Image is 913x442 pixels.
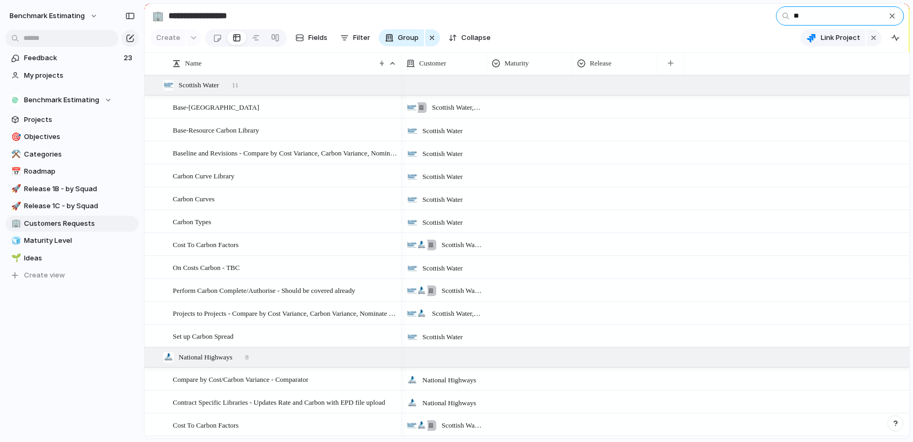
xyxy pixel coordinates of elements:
span: Carbon Curves [173,192,214,204]
span: Customer [419,58,446,69]
button: 🧊 [10,235,20,246]
span: Carbon Types [173,215,211,227]
button: Create view [5,267,139,283]
span: Categories [24,149,135,160]
a: 🚀Release 1C - by Squad [5,198,139,214]
span: Cost To Carbon Factors [173,419,238,431]
span: Fields [308,32,327,43]
span: Benchmark Estimating [10,11,85,21]
span: Compare by Cost/Carbon Variance - Comparator [173,373,308,385]
span: National Highways [422,375,476,386]
span: Release 1C - by Squad [24,201,135,211]
a: 🌱Ideas [5,250,139,266]
a: Projects [5,112,139,128]
span: Collapse [461,32,491,43]
span: 8 [245,352,249,363]
span: Customers Requests [24,218,135,229]
button: 🌱 [10,253,20,264]
span: Scottish Water , TfNSW [432,102,482,113]
span: Scottish Water [422,332,463,342]
span: Baseline and Revisions - Compare by Cost Variance, Carbon Variance, Nominate Preferred Revision -... [173,146,398,159]
span: Release [590,58,611,69]
span: Scottish Water [179,80,219,91]
span: Release 1B - by Squad [24,184,135,194]
button: Group [379,29,424,46]
span: Cost To Carbon Factors [173,238,238,250]
button: 🎯 [10,132,20,142]
span: Scottish Water , National Highways [432,308,482,319]
a: 🧊Maturity Level [5,233,139,249]
div: 🚀 [11,200,19,212]
span: Projects to Projects - Compare by Cost Variance, Carbon Variance, Nominate Preferred Revision - TBC [173,307,398,319]
span: 11 [232,80,239,91]
button: Link Project [800,29,866,46]
a: My projects [5,68,139,84]
span: Maturity Level [24,235,135,246]
span: Benchmark Estimating [24,95,99,105]
span: Scottish Water [422,149,463,159]
button: 🏢 [149,7,166,24]
span: Scottish Water , National Highways , TfNSW [442,420,482,431]
span: Scottish Water , National Highways , TfNSW [442,285,482,296]
div: 🚀 [11,183,19,195]
span: Name [185,58,202,69]
span: My projects [24,70,135,81]
span: Roadmap [24,166,135,177]
a: 📅Roadmap [5,163,139,179]
a: 🏢Customers Requests [5,216,139,232]
span: Carbon Curve Library [173,169,235,182]
span: Base-[GEOGRAPHIC_DATA] [173,101,259,113]
span: Projects [24,114,135,125]
span: Base-Resource Carbon Library [173,124,259,136]
a: Feedback23 [5,50,139,66]
span: Scottish Water [422,217,463,228]
button: ⚒️ [10,149,20,160]
button: 🚀 [10,201,20,211]
span: National Highways [179,352,233,363]
span: On Costs Carbon - TBC [173,261,239,273]
span: Scottish Water [422,126,463,136]
span: Feedback [24,53,121,63]
span: Create view [24,270,65,281]
a: ⚒️Categories [5,146,139,162]
button: 📅 [10,166,20,177]
span: Scottish Water [422,194,463,205]
div: 🏢 [11,217,19,230]
span: Objectives [24,132,135,142]
div: 📅 [11,166,19,178]
a: 🚀Release 1B - by Squad [5,181,139,197]
span: Filter [353,32,370,43]
button: Fields [291,29,332,46]
button: 🚀 [10,184,20,194]
div: 🏢 [152,9,164,23]
div: 🎯 [11,131,19,143]
a: 🎯Objectives [5,129,139,145]
span: Link Project [821,32,860,43]
span: Maturity [504,58,529,69]
span: Scottish Water , National Highways , TfNSW [442,240,482,250]
div: 🌱 [11,252,19,264]
button: Collapse [444,29,495,46]
button: Benchmark Estimating [5,7,103,24]
span: Scottish Water [422,263,463,274]
span: National Highways [422,398,476,408]
button: Filter [336,29,374,46]
div: 🧊 [11,235,19,247]
span: Scottish Water [422,171,463,182]
button: 🏢 [10,218,20,229]
span: Set up Carbon Spread [173,330,234,342]
button: Benchmark Estimating [5,92,139,108]
span: Ideas [24,253,135,264]
span: Group [398,32,419,43]
span: Contract Specific Libraries - Updates Rate and Carbon with EPD file upload [173,396,385,408]
span: Perform Carbon Complete/Authorise - Should be covered already [173,284,355,296]
div: ⚒️ [11,148,19,160]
